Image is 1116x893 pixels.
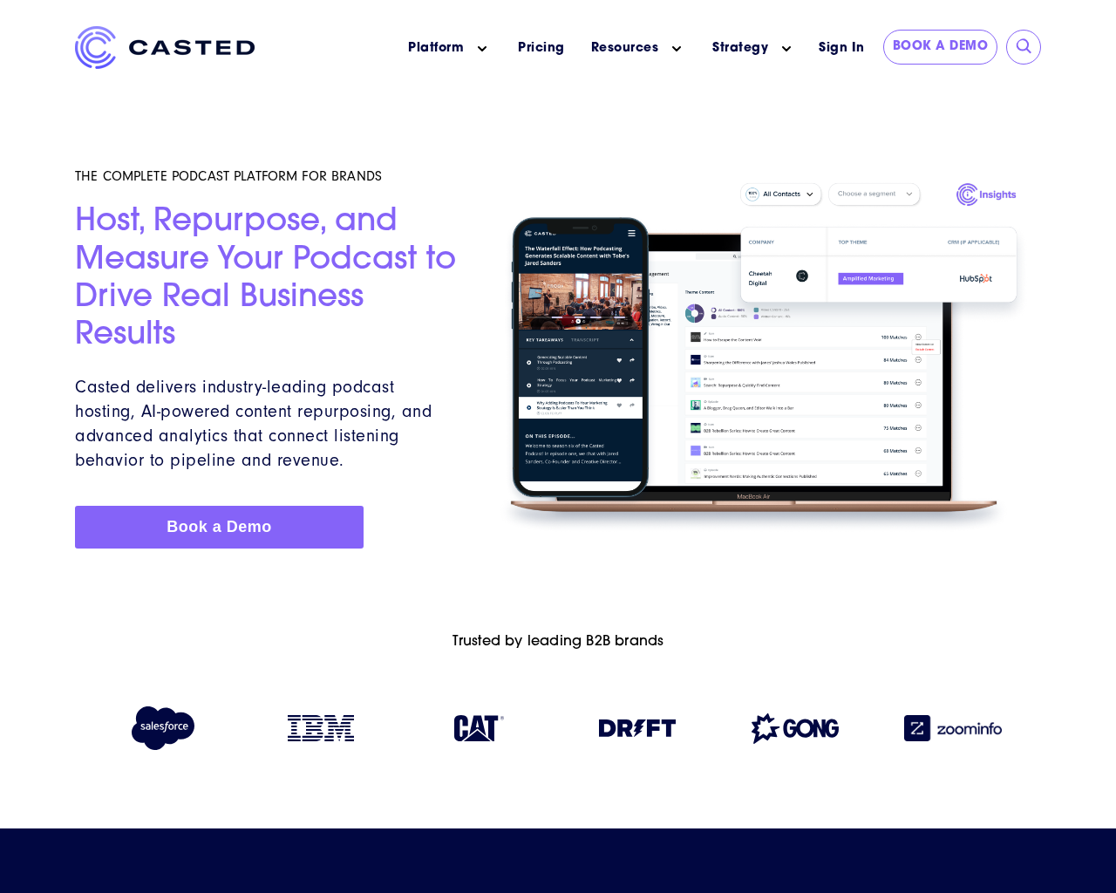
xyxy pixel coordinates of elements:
img: Gong logo [752,713,839,744]
img: Homepage Hero [487,174,1041,542]
a: Resources [591,39,659,58]
h2: Host, Repurpose, and Measure Your Podcast to Drive Real Business Results [75,204,466,355]
img: Casted_Logo_Horizontal_FullColor_PUR_BLUE [75,26,255,69]
img: Caterpillar logo [454,715,504,741]
img: Drift logo [599,719,676,737]
img: IBM logo [288,715,354,741]
span: Casted delivers industry-leading podcast hosting, AI-powered content repurposing, and advanced an... [75,377,432,470]
nav: Main menu [281,26,809,71]
h6: Trusted by leading B2B brands [75,634,1041,651]
a: Platform [408,39,464,58]
span: Book a Demo [167,518,272,535]
img: Zoominfo logo [904,715,1002,741]
h5: THE COMPLETE PODCAST PLATFORM FOR BRANDS [75,167,466,185]
a: Strategy [712,39,768,58]
a: Book a Demo [75,506,364,549]
a: Pricing [518,39,565,58]
a: Book a Demo [883,30,998,65]
input: Submit [1016,38,1033,56]
a: Sign In [809,30,874,67]
img: Salesforce logo [125,706,202,750]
